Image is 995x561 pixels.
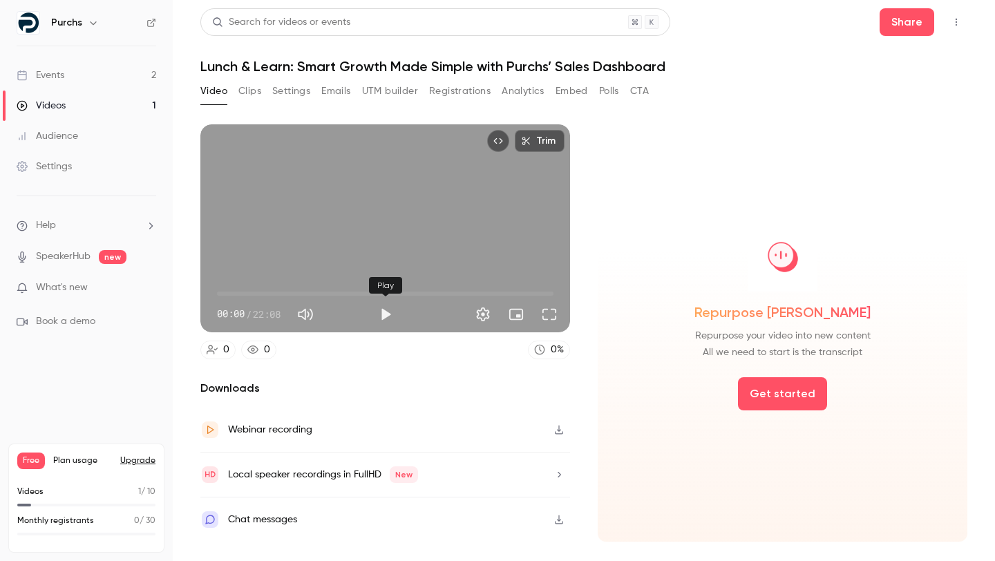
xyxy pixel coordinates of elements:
[53,455,112,466] span: Plan usage
[695,327,871,361] span: Repurpose your video into new content All we need to start is the transcript
[99,250,126,264] span: new
[17,99,66,113] div: Videos
[17,486,44,498] p: Videos
[200,58,967,75] h1: Lunch & Learn: Smart Growth Made Simple with Purchs’ Sales Dashboard
[17,218,156,233] li: help-dropdown-opener
[630,80,649,102] button: CTA
[228,421,312,438] div: Webinar recording
[556,80,588,102] button: Embed
[536,301,563,328] button: Full screen
[134,517,140,525] span: 0
[321,80,350,102] button: Emails
[502,301,530,328] button: Turn on miniplayer
[246,307,252,321] span: /
[17,129,78,143] div: Audience
[217,307,281,321] div: 00:00
[272,80,310,102] button: Settings
[120,455,155,466] button: Upgrade
[880,8,934,36] button: Share
[599,80,619,102] button: Polls
[17,160,72,173] div: Settings
[36,218,56,233] span: Help
[138,486,155,498] p: / 10
[241,341,276,359] a: 0
[138,488,141,496] span: 1
[223,343,229,357] div: 0
[212,15,350,30] div: Search for videos or events
[51,16,82,30] h6: Purchs
[469,301,497,328] button: Settings
[238,80,261,102] button: Clips
[362,80,418,102] button: UTM builder
[17,515,94,527] p: Monthly registrants
[228,466,418,483] div: Local speaker recordings in FullHD
[694,303,871,322] span: Repurpose [PERSON_NAME]
[134,515,155,527] p: / 30
[292,301,319,328] button: Mute
[369,277,402,294] div: Play
[390,466,418,483] span: New
[738,377,827,410] button: Get started
[253,307,281,321] span: 22:08
[36,249,91,264] a: SpeakerHub
[372,301,399,328] button: Play
[945,11,967,33] button: Top Bar Actions
[551,343,564,357] div: 0 %
[515,130,565,152] button: Trim
[429,80,491,102] button: Registrations
[17,12,39,34] img: Purchs
[36,280,88,295] span: What's new
[200,380,570,397] h2: Downloads
[36,314,95,329] span: Book a demo
[17,453,45,469] span: Free
[17,68,64,82] div: Events
[502,80,544,102] button: Analytics
[528,341,570,359] a: 0%
[264,343,270,357] div: 0
[200,341,236,359] a: 0
[487,130,509,152] button: Embed video
[228,511,297,528] div: Chat messages
[217,307,245,321] span: 00:00
[200,80,227,102] button: Video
